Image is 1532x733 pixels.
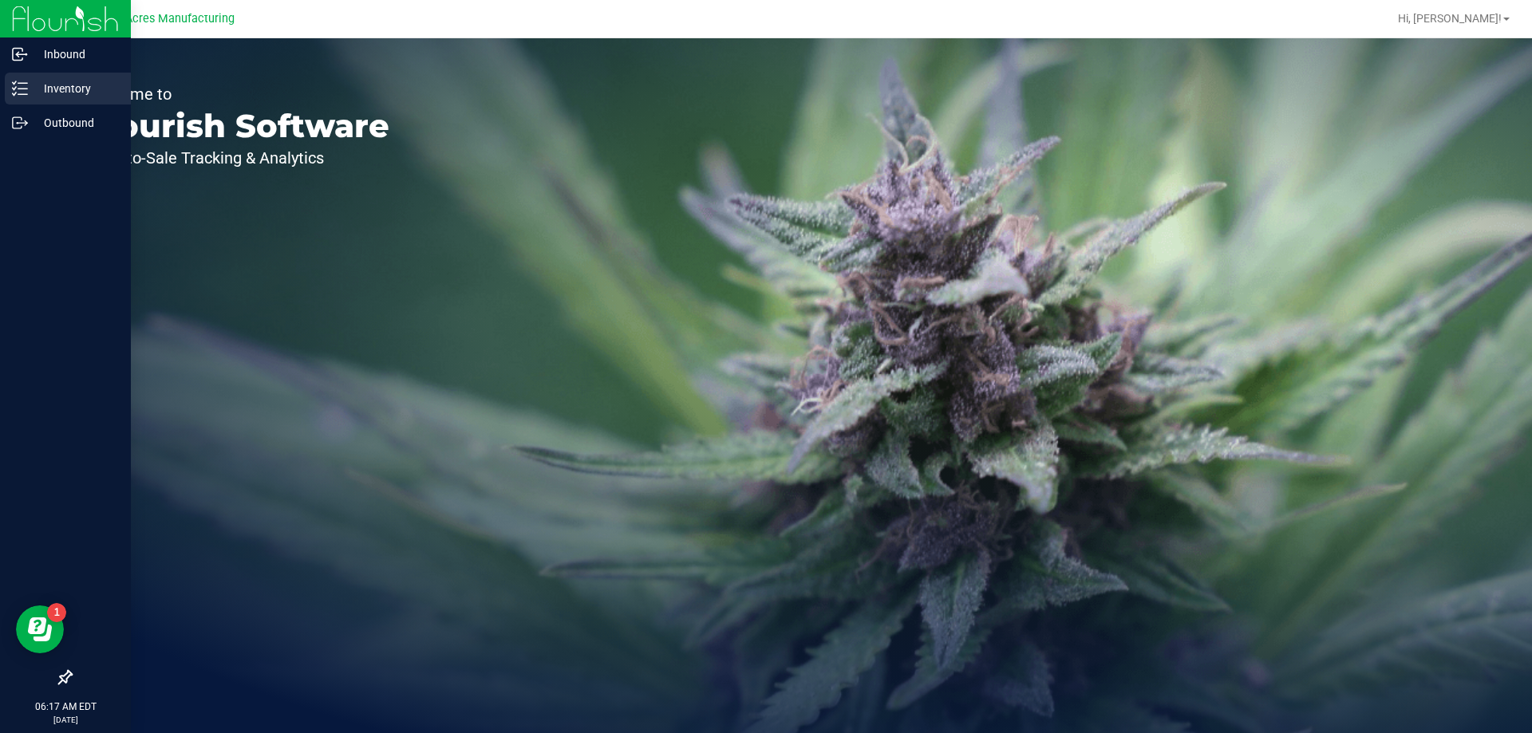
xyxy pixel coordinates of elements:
[86,150,389,166] p: Seed-to-Sale Tracking & Analytics
[47,603,66,622] iframe: Resource center unread badge
[12,115,28,131] inline-svg: Outbound
[16,605,64,653] iframe: Resource center
[28,45,124,64] p: Inbound
[86,86,389,102] p: Welcome to
[28,79,124,98] p: Inventory
[28,113,124,132] p: Outbound
[12,81,28,97] inline-svg: Inventory
[1398,12,1502,25] span: Hi, [PERSON_NAME]!
[91,12,235,26] span: Green Acres Manufacturing
[12,46,28,62] inline-svg: Inbound
[7,714,124,726] p: [DATE]
[86,110,389,142] p: Flourish Software
[7,700,124,714] p: 06:17 AM EDT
